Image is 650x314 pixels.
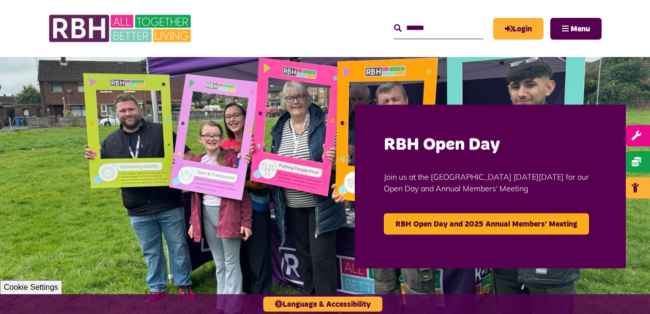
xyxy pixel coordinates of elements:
[48,10,194,47] img: RBH
[384,214,589,235] a: RBH Open Day and 2025 Annual Members' Meeting
[493,18,544,40] a: MyRBH
[263,297,382,312] button: Language & Accessibility
[550,18,602,40] button: Navigation
[384,134,597,157] h2: RBH Open Day
[571,25,590,33] span: Menu
[384,157,597,209] p: Join us at the [GEOGRAPHIC_DATA] [DATE][DATE] for our Open Day and Annual Members' Meeting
